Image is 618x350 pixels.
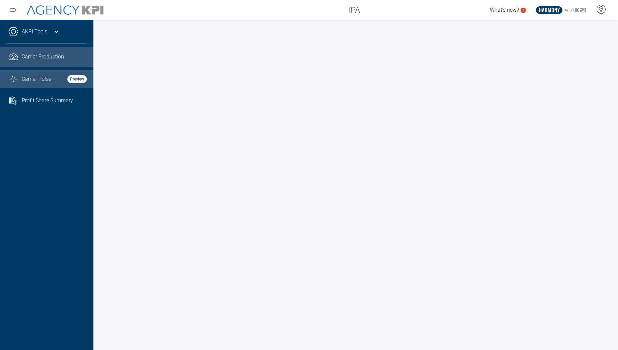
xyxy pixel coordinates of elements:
span: Profit Share Summary [22,97,73,105]
span: IPA [349,4,360,16]
span: Carrier Pulse [22,75,51,83]
span: What's new? [490,7,519,13]
text: 5 [522,8,524,12]
strong: Preview [67,75,87,83]
img: AgencyKPI [27,5,103,15]
span: Carrier Production [22,53,64,61]
a: AKPI Tools [22,28,47,36]
a: 5 [521,8,526,13]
